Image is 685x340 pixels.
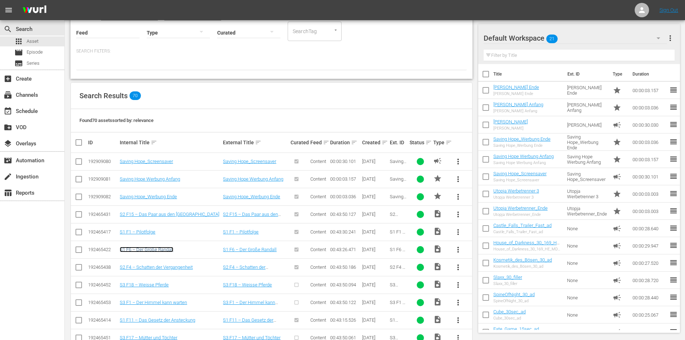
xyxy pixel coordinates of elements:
td: None [564,220,610,237]
div: 192465438 [88,264,118,270]
span: VOD [4,123,12,132]
span: reorder [669,155,678,163]
td: Utopja Werbetrenner 3 [564,185,610,203]
a: S1 F6 – Der Große Randall [120,247,173,252]
span: Content [310,264,326,270]
td: None [564,306,610,323]
td: 00:00:25.067 [630,306,669,323]
span: reorder [669,137,678,146]
a: S3 F1 – Der Himmel kann warten [223,300,278,310]
div: Duration [330,138,360,147]
span: more_vert [454,281,462,289]
div: Saving Hope Werbung Anfang [493,160,554,165]
a: [PERSON_NAME] [493,119,528,124]
a: [PERSON_NAME] Ende [493,85,539,90]
span: Found 70 assets sorted by: relevance [79,118,154,123]
span: Promo [613,86,621,95]
span: Video [433,227,442,236]
span: reorder [669,310,678,319]
div: 192909082 [88,194,118,199]
span: Ingestion [4,172,12,181]
div: Type [433,138,447,147]
td: Saving Hope Werbung Anfang [564,151,610,168]
a: Utopja Werbetrenner_Ende [493,205,548,211]
span: PROMO [433,174,442,183]
button: more_vert [449,153,467,170]
span: more_vert [454,175,462,183]
button: more_vert [449,294,467,311]
div: 192465431 [88,212,118,217]
span: Ad [613,121,621,129]
span: reorder [669,207,678,215]
a: S1 F6 – Der Große Randall [223,247,277,252]
span: Ad [613,276,621,285]
div: 192465453 [88,300,118,305]
button: more_vert [449,312,467,329]
div: 192465422 [88,247,118,252]
span: Episode [14,48,23,57]
div: Internal Title [120,138,221,147]
a: S3 F18 – Weisse Pferde [120,282,169,287]
div: Utopja Werbetrenner_Ende [493,212,548,217]
a: Slaxx_30_filler [493,275,522,280]
span: Video [433,209,442,218]
span: reorder [669,276,678,284]
span: Search Results [79,91,128,100]
div: 00:43:26.471 [330,247,360,252]
p: Search Filters: [76,48,467,54]
span: Content [310,212,326,217]
div: 00:43:15.526 [330,317,360,323]
div: 00:43:50.127 [330,212,360,217]
div: Saving Hope_Werbung Ende [493,143,551,148]
td: 00:00:03.157 [630,82,669,99]
div: [DATE] [362,264,388,270]
span: Episode [27,49,43,56]
th: Duration [628,64,671,84]
span: S1 F6 – Der Große Randall [390,247,405,268]
button: more_vert [449,206,467,223]
span: Content [310,247,326,252]
td: 00:00:03.003 [630,185,669,203]
td: Utopja Werbetrenner_Ende [564,203,610,220]
span: reorder [669,258,678,267]
a: [PERSON_NAME] Anfang [493,102,543,107]
td: [PERSON_NAME] [564,116,610,133]
span: Reports [4,189,12,197]
a: Saving Hope_Werbung Ende [493,136,551,142]
div: [DATE] [362,176,388,182]
span: Video [433,245,442,253]
div: Kosmetik_des_Bösen_30_ad [493,264,552,269]
div: Feed [310,138,328,147]
span: Promo [613,138,621,146]
span: Channels [4,91,12,99]
td: 00:00:30.030 [630,116,669,133]
div: [PERSON_NAME] [493,126,528,131]
div: [DATE] [362,247,388,252]
a: Kosmetik_des_Bösen_30_ad [493,257,552,263]
div: 00:43:50.122 [330,300,360,305]
span: more_vert [454,263,462,272]
div: [DATE] [362,159,388,164]
a: SpineOfNight_30_ad [493,292,535,297]
div: 00:43:30.241 [330,229,360,235]
div: [DATE] [362,194,388,199]
a: Saving Hope_Werbung Ende [120,194,177,199]
div: 00:43:50.186 [330,264,360,270]
span: more_vert [666,34,675,42]
span: sort [151,139,157,146]
a: Saving Hope Werbung Anfang [120,176,180,182]
div: [DATE] [362,282,388,287]
div: [PERSON_NAME] Ende [493,91,539,96]
div: External Title [223,138,288,147]
span: Ad [613,241,621,250]
span: more_vert [454,228,462,236]
span: reorder [669,224,678,232]
span: reorder [669,327,678,336]
div: 00:00:03.036 [330,194,360,199]
a: Saving Hope_Werbung Ende [223,194,280,199]
span: Video [433,262,442,271]
span: Ad [613,224,621,233]
button: more_vert [449,259,467,276]
div: Cube_30sec_ad [493,316,526,321]
button: more_vert [449,276,467,294]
